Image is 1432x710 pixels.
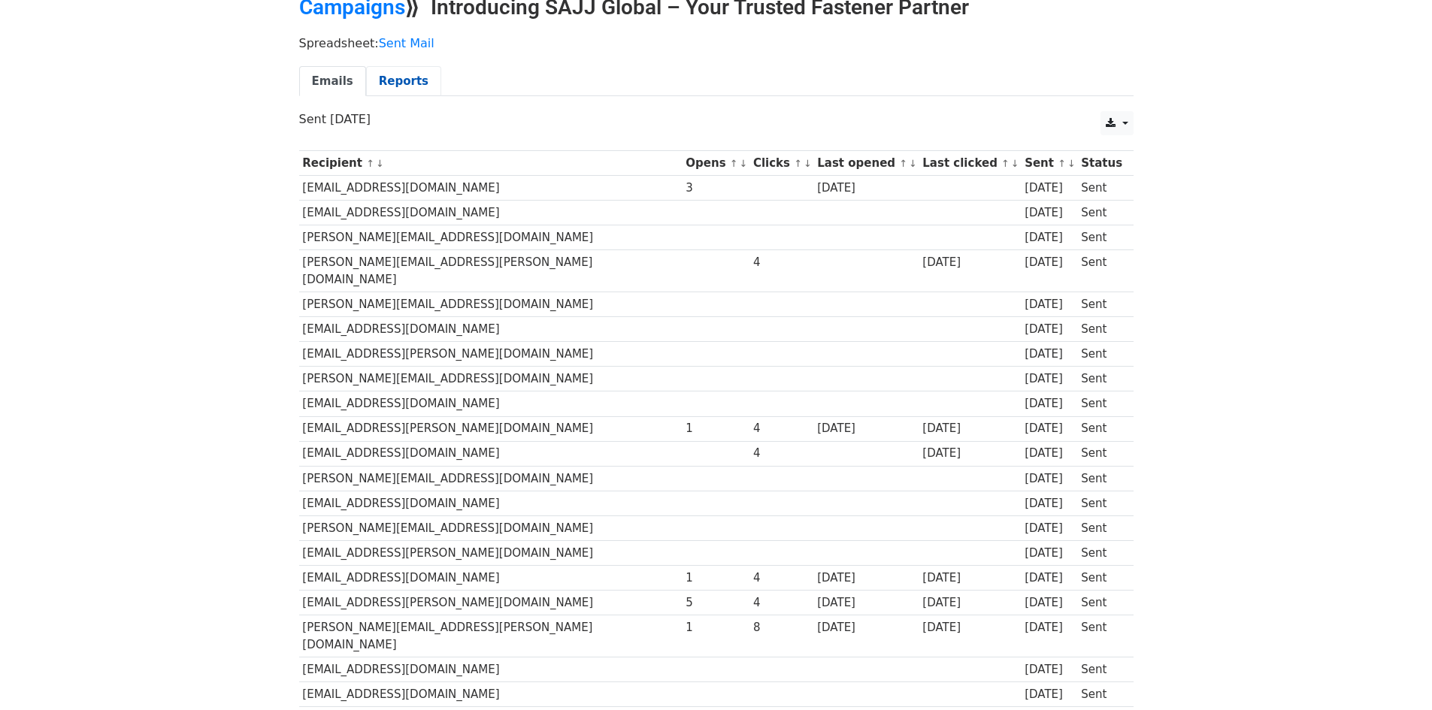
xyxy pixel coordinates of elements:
td: Sent [1077,342,1125,367]
td: Sent [1077,416,1125,441]
iframe: Chat Widget [1357,638,1432,710]
a: ↑ [794,158,802,169]
div: [DATE] [922,420,1017,437]
td: [EMAIL_ADDRESS][DOMAIN_NAME] [299,201,683,225]
div: [DATE] [922,254,1017,271]
td: Sent [1077,466,1125,491]
a: Sent Mail [379,36,434,50]
div: 聊天小工具 [1357,638,1432,710]
th: Last clicked [919,151,1022,176]
td: [PERSON_NAME][EMAIL_ADDRESS][DOMAIN_NAME] [299,515,683,540]
th: Status [1077,151,1125,176]
div: [DATE] [817,619,915,636]
div: 4 [753,445,810,462]
div: [DATE] [1025,229,1074,246]
div: [DATE] [817,570,915,587]
td: Sent [1077,391,1125,416]
p: Spreadsheet: [299,35,1134,51]
a: ↑ [899,158,907,169]
td: Sent [1077,541,1125,566]
td: [EMAIL_ADDRESS][DOMAIN_NAME] [299,391,683,416]
td: Sent [1077,515,1125,540]
td: Sent [1077,441,1125,466]
div: [DATE] [1025,445,1074,462]
a: ↓ [909,158,917,169]
a: ↑ [730,158,738,169]
div: [DATE] [817,420,915,437]
a: Reports [366,66,441,97]
div: 4 [753,420,810,437]
td: [EMAIL_ADDRESS][PERSON_NAME][DOMAIN_NAME] [299,591,683,615]
div: 1 [686,420,746,437]
div: 4 [753,254,810,271]
a: ↓ [804,158,812,169]
div: [DATE] [1025,661,1074,678]
div: [DATE] [1025,296,1074,313]
div: [DATE] [1025,570,1074,587]
td: [PERSON_NAME][EMAIL_ADDRESS][PERSON_NAME][DOMAIN_NAME] [299,615,683,657]
th: Opens [683,151,750,176]
td: Sent [1077,566,1125,591]
div: [DATE] [1025,495,1074,512]
td: [EMAIL_ADDRESS][DOMAIN_NAME] [299,566,683,591]
td: [PERSON_NAME][EMAIL_ADDRESS][DOMAIN_NAME] [299,367,683,391]
td: Sent [1077,250,1125,292]
th: Clicks [749,151,813,176]
a: ↓ [1067,158,1076,169]
div: 1 [686,570,746,587]
div: [DATE] [1025,346,1074,363]
div: [DATE] [1025,321,1074,338]
div: 1 [686,619,746,636]
div: [DATE] [1025,370,1074,388]
td: [EMAIL_ADDRESS][PERSON_NAME][DOMAIN_NAME] [299,342,683,367]
div: [DATE] [1025,470,1074,488]
div: 8 [753,619,810,636]
div: 3 [686,180,746,197]
td: Sent [1077,491,1125,515]
div: [DATE] [1025,545,1074,562]
div: [DATE] [922,619,1017,636]
a: ↓ [1011,158,1019,169]
td: [EMAIL_ADDRESS][DOMAIN_NAME] [299,176,683,201]
th: Last opened [813,151,919,176]
a: ↑ [366,158,374,169]
div: [DATE] [1025,395,1074,412]
a: ↑ [1001,158,1010,169]
a: ↓ [740,158,748,169]
div: [DATE] [817,594,915,612]
td: Sent [1077,225,1125,250]
p: Sent [DATE] [299,111,1134,127]
a: ↓ [376,158,384,169]
td: Sent [1077,317,1125,342]
td: [EMAIL_ADDRESS][PERSON_NAME][DOMAIN_NAME] [299,416,683,441]
td: [EMAIL_ADDRESS][DOMAIN_NAME] [299,441,683,466]
div: [DATE] [1025,520,1074,537]
td: Sent [1077,201,1125,225]
div: [DATE] [922,594,1017,612]
div: [DATE] [922,445,1017,462]
td: [PERSON_NAME][EMAIL_ADDRESS][DOMAIN_NAME] [299,292,683,317]
td: Sent [1077,591,1125,615]
th: Recipient [299,151,683,176]
div: 5 [686,594,746,612]
td: [EMAIL_ADDRESS][DOMAIN_NAME] [299,317,683,342]
a: Emails [299,66,366,97]
td: Sent [1077,657,1125,681]
td: Sent [1077,615,1125,657]
td: [EMAIL_ADDRESS][DOMAIN_NAME] [299,681,683,706]
td: Sent [1077,176,1125,201]
td: [PERSON_NAME][EMAIL_ADDRESS][PERSON_NAME][DOMAIN_NAME] [299,250,683,292]
div: [DATE] [1025,420,1074,437]
td: [PERSON_NAME][EMAIL_ADDRESS][DOMAIN_NAME] [299,466,683,491]
td: [EMAIL_ADDRESS][DOMAIN_NAME] [299,491,683,515]
td: [EMAIL_ADDRESS][DOMAIN_NAME] [299,657,683,681]
div: [DATE] [1025,594,1074,612]
div: [DATE] [1025,619,1074,636]
div: [DATE] [1025,204,1074,222]
td: Sent [1077,681,1125,706]
div: 4 [753,570,810,587]
div: [DATE] [922,570,1017,587]
td: Sent [1077,292,1125,317]
div: 4 [753,594,810,612]
div: [DATE] [1025,686,1074,703]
